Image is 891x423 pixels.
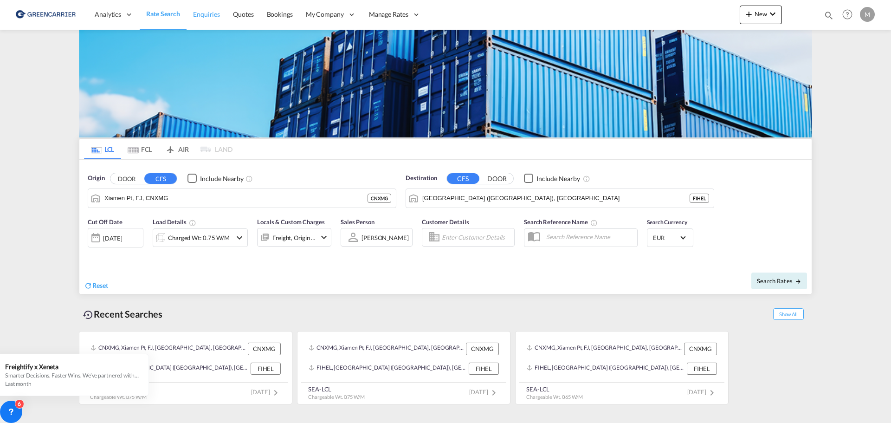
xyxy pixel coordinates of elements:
[248,343,281,355] div: CNXMG
[306,10,344,19] span: My Company
[146,10,180,18] span: Rate Search
[527,343,682,355] div: CNXMG, Xiamen Pt, FJ, China, Greater China & Far East Asia, Asia Pacific
[590,219,598,227] md-icon: Your search will be saved by the below given name
[515,331,729,404] recent-search-card: CNXMG, Xiamen Pt, FJ, [GEOGRAPHIC_DATA], [GEOGRAPHIC_DATA] & [GEOGRAPHIC_DATA], [GEOGRAPHIC_DATA]...
[652,231,688,244] md-select: Select Currency: € EUREuro
[406,189,714,208] md-input-container: Helsingfors (Helsinki), FIHEL
[88,218,123,226] span: Cut Off Date
[84,139,121,159] md-tab-item: LCL
[524,174,580,183] md-checkbox: Checkbox No Ink
[690,194,709,203] div: FIHEL
[488,387,499,398] md-icon: icon-chevron-right
[308,385,365,393] div: SEA-LCL
[361,231,410,244] md-select: Sales Person: Marko Suistomaa
[153,228,248,247] div: Charged Wt: 0.75 W/Micon-chevron-down
[234,232,245,243] md-icon: icon-chevron-down
[469,388,499,396] span: [DATE]
[90,343,245,355] div: CNXMG, Xiamen Pt, FJ, China, Greater China & Far East Asia, Asia Pacific
[422,191,690,205] input: Search by Port
[92,281,108,289] span: Reset
[524,218,598,226] span: Search Reference Name
[79,331,292,404] recent-search-card: CNXMG, Xiamen Pt, FJ, [GEOGRAPHIC_DATA], [GEOGRAPHIC_DATA] & [GEOGRAPHIC_DATA], [GEOGRAPHIC_DATA]...
[88,189,396,208] md-input-container: Xiamen Pt, FJ, CNXMG
[481,173,513,184] button: DOOR
[860,7,875,22] div: M
[341,218,374,226] span: Sales Person
[442,230,511,244] input: Enter Customer Details
[795,278,801,285] md-icon: icon-arrow-right
[168,231,230,244] div: Charged Wt: 0.75 W/M
[318,232,329,243] md-icon: icon-chevron-down
[839,7,860,23] div: Help
[767,8,778,20] md-icon: icon-chevron-down
[90,394,147,400] span: Chargeable Wt. 0.75 W/M
[647,219,687,226] span: Search Currency
[165,144,176,151] md-icon: icon-airplane
[110,173,143,184] button: DOOR
[79,160,812,294] div: Origin DOOR CFS Checkbox No InkUnchecked: Ignores neighbouring ports when fetching rates.Checked ...
[251,388,281,396] span: [DATE]
[88,174,104,183] span: Origin
[362,234,409,241] div: [PERSON_NAME]
[251,363,281,375] div: FIHEL
[144,173,177,184] button: CFS
[824,10,834,20] md-icon: icon-magnify
[308,394,365,400] span: Chargeable Wt. 0.75 W/M
[79,304,166,325] div: Recent Searches
[272,231,316,244] div: Freight Origin Destination
[79,30,812,137] img: GreenCarrierFCL_LCL.png
[743,8,755,20] md-icon: icon-plus 400-fg
[773,308,804,320] span: Show All
[200,174,244,183] div: Include Nearby
[257,218,325,226] span: Locals & Custom Charges
[245,175,253,182] md-icon: Unchecked: Ignores neighbouring ports when fetching rates.Checked : Includes neighbouring ports w...
[84,139,232,159] md-pagination-wrapper: Use the left and right arrow keys to navigate between tabs
[267,10,293,18] span: Bookings
[536,174,580,183] div: Include Nearby
[447,173,479,184] button: CFS
[469,363,499,375] div: FIHEL
[583,175,590,182] md-icon: Unchecked: Ignores neighbouring ports when fetching rates.Checked : Includes neighbouring ports w...
[706,387,717,398] md-icon: icon-chevron-right
[88,228,143,247] div: [DATE]
[193,10,220,18] span: Enquiries
[527,363,684,375] div: FIHEL, Helsingfors (Helsinki), Finland, Northern Europe, Europe
[824,10,834,24] div: icon-magnify
[95,10,121,19] span: Analytics
[103,234,122,242] div: [DATE]
[653,234,679,242] span: EUR
[189,219,196,227] md-icon: Chargeable Weight
[406,174,437,183] span: Destination
[84,281,92,290] md-icon: icon-refresh
[257,228,331,247] div: Freight Origin Destinationicon-chevron-down
[687,363,717,375] div: FIHEL
[104,191,368,205] input: Search by Port
[84,281,108,291] div: icon-refreshReset
[121,139,158,159] md-tab-item: FCL
[369,10,408,19] span: Manage Rates
[309,363,466,375] div: FIHEL, Helsingfors (Helsinki), Finland, Northern Europe, Europe
[526,394,583,400] span: Chargeable Wt. 0.65 W/M
[83,309,94,320] md-icon: icon-backup-restore
[422,218,469,226] span: Customer Details
[687,388,717,396] span: [DATE]
[740,6,782,24] button: icon-plus 400-fgNewicon-chevron-down
[839,7,855,22] span: Help
[466,343,499,355] div: CNXMG
[14,4,77,25] img: 176147708aff11ef8735f72d97dca5a8.png
[526,385,583,393] div: SEA-LCL
[751,273,807,289] button: Search Ratesicon-arrow-right
[542,230,637,244] input: Search Reference Name
[88,247,95,259] md-datepicker: Select
[743,10,778,18] span: New
[158,139,195,159] md-tab-item: AIR
[270,387,281,398] md-icon: icon-chevron-right
[90,363,248,375] div: FIHEL, Helsingfors (Helsinki), Finland, Northern Europe, Europe
[297,331,510,404] recent-search-card: CNXMG, Xiamen Pt, FJ, [GEOGRAPHIC_DATA], [GEOGRAPHIC_DATA] & [GEOGRAPHIC_DATA], [GEOGRAPHIC_DATA]...
[233,10,253,18] span: Quotes
[187,174,244,183] md-checkbox: Checkbox No Ink
[153,218,196,226] span: Load Details
[684,343,717,355] div: CNXMG
[757,277,801,285] span: Search Rates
